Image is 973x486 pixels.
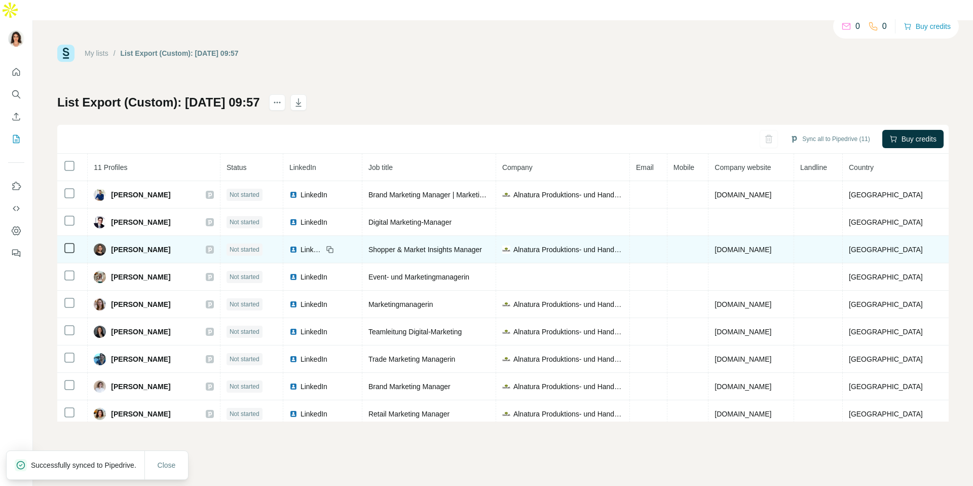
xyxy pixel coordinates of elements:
[94,163,127,171] span: 11 Profiles
[849,355,923,363] span: [GEOGRAPHIC_DATA]
[289,410,297,418] img: LinkedIn logo
[301,409,327,419] span: LinkedIn
[368,328,462,336] span: Teamleitung Digital-Marketing
[849,218,923,226] span: [GEOGRAPHIC_DATA]
[111,190,170,200] span: [PERSON_NAME]
[85,49,108,57] a: My lists
[94,326,106,338] img: Avatar
[715,410,771,418] span: [DOMAIN_NAME]
[289,355,297,363] img: LinkedIn logo
[230,327,259,336] span: Not started
[94,216,106,228] img: Avatar
[289,328,297,336] img: LinkedIn logo
[513,381,623,392] span: Alnatura Produktions- und Handels GmbH
[368,218,452,226] span: Digital Marketing-Manager
[502,191,510,199] img: company-logo
[289,163,316,171] span: LinkedIn
[111,409,170,419] span: [PERSON_NAME]
[230,272,259,282] span: Not started
[8,222,24,240] button: Dashboard
[57,45,74,62] img: Surfe Logo
[715,300,771,308] span: [DOMAIN_NAME]
[31,460,144,470] p: Successfully synced to Pipedrive.
[230,409,259,419] span: Not started
[882,20,887,32] p: 0
[513,190,623,200] span: Alnatura Produktions- und Handels GmbH
[513,245,623,255] span: Alnatura Produktions- und Handels GmbH
[502,246,510,254] img: company-logo
[57,94,260,111] h1: List Export (Custom): [DATE] 09:57
[502,328,510,336] img: company-logo
[94,271,106,283] img: Avatar
[8,199,24,218] button: Use Surfe API
[673,163,694,171] span: Mobile
[849,410,923,418] span: [GEOGRAPHIC_DATA]
[301,272,327,282] span: LinkedIn
[502,383,510,391] img: company-logo
[111,245,170,255] span: [PERSON_NAME]
[94,298,106,310] img: Avatar
[513,327,623,337] span: Alnatura Produktions- und Handels GmbH
[301,354,327,364] span: LinkedIn
[114,48,116,58] li: /
[636,163,654,171] span: Email
[94,189,106,201] img: Avatar
[230,190,259,199] span: Not started
[94,244,106,256] img: Avatar
[502,410,510,418] img: company-logo
[269,94,285,111] button: actions
[783,131,877,147] button: Sync all to Pipedrive (11)
[289,191,297,199] img: LinkedIn logo
[301,217,327,227] span: LinkedIn
[513,354,623,364] span: Alnatura Produktions- und Handels GmbH
[111,381,170,392] span: [PERSON_NAME]
[502,355,510,363] img: company-logo
[715,383,771,391] span: [DOMAIN_NAME]
[715,355,771,363] span: [DOMAIN_NAME]
[227,163,247,171] span: Status
[902,134,937,144] span: Buy credits
[849,383,923,391] span: [GEOGRAPHIC_DATA]
[301,299,327,309] span: LinkedIn
[230,382,259,391] span: Not started
[301,381,327,392] span: LinkedIn
[8,108,24,126] button: Enrich CSV
[111,272,170,282] span: [PERSON_NAME]
[882,130,944,148] button: Buy credits
[368,383,451,391] span: Brand Marketing Manager
[368,163,393,171] span: Job title
[502,300,510,308] img: company-logo
[8,177,24,195] button: Use Surfe on LinkedIn
[849,328,923,336] span: [GEOGRAPHIC_DATA]
[158,460,176,470] span: Close
[8,63,24,81] button: Quick start
[111,299,170,309] span: [PERSON_NAME]
[289,273,297,281] img: LinkedIn logo
[301,327,327,337] span: LinkedIn
[230,218,259,227] span: Not started
[849,300,923,308] span: [GEOGRAPHIC_DATA]
[855,20,860,32] p: 0
[715,328,771,336] span: [DOMAIN_NAME]
[301,190,327,200] span: LinkedIn
[230,300,259,309] span: Not started
[715,191,771,199] span: [DOMAIN_NAME]
[8,130,24,148] button: My lists
[368,246,482,254] span: Shopper & Market Insights Manager
[849,191,923,199] span: [GEOGRAPHIC_DATA]
[368,273,469,281] span: Event- und Marketingmanagerin
[368,410,450,418] span: Retail Marketing Manager
[800,163,827,171] span: Landline
[301,245,323,255] span: LinkedIn
[368,191,545,199] span: Brand Marketing Manager | Marketing & Kommunikation
[849,246,923,254] span: [GEOGRAPHIC_DATA]
[289,383,297,391] img: LinkedIn logo
[8,30,24,47] img: Avatar
[111,217,170,227] span: [PERSON_NAME]
[715,163,771,171] span: Company website
[502,163,533,171] span: Company
[904,19,951,33] button: Buy credits
[8,85,24,103] button: Search
[111,354,170,364] span: [PERSON_NAME]
[715,246,771,254] span: [DOMAIN_NAME]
